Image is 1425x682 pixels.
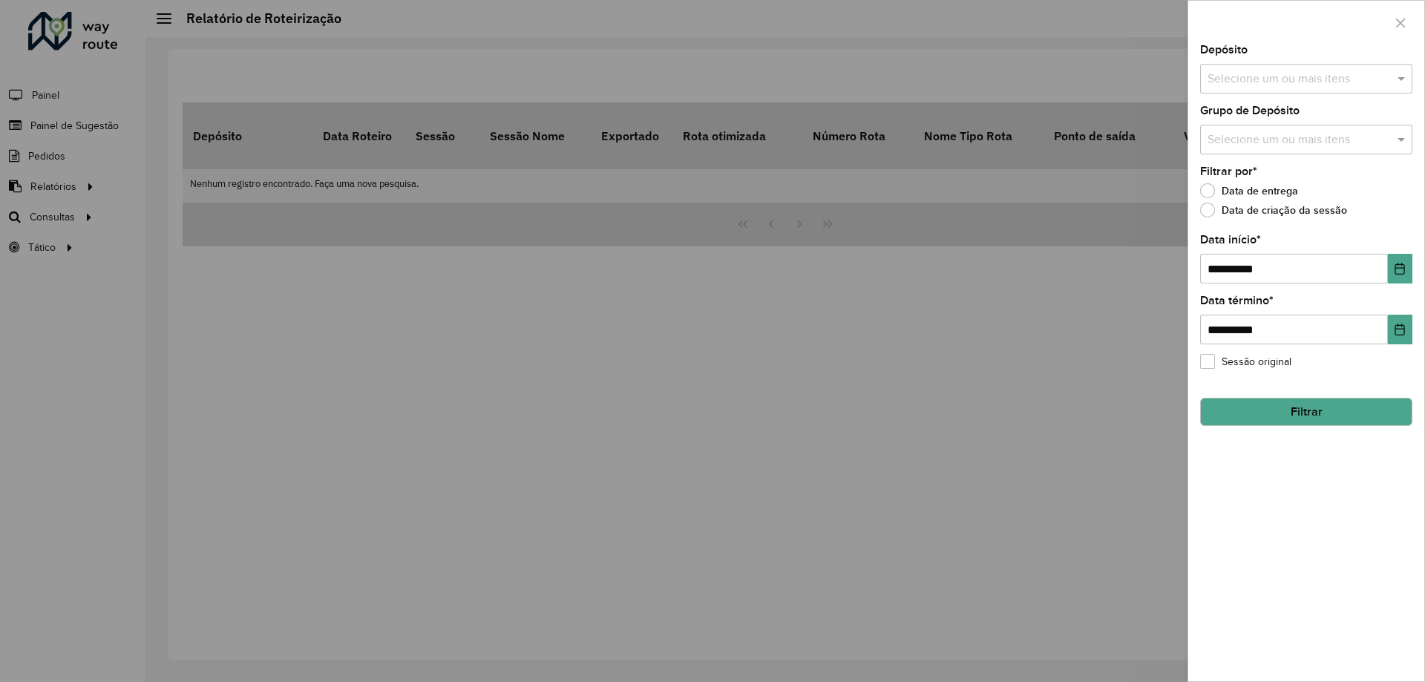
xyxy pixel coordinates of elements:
label: Data início [1200,231,1261,249]
label: Sessão original [1200,354,1291,370]
label: Grupo de Depósito [1200,102,1300,119]
button: Choose Date [1388,254,1412,283]
button: Choose Date [1388,315,1412,344]
label: Filtrar por [1200,163,1257,180]
button: Filtrar [1200,398,1412,426]
label: Data de entrega [1200,183,1298,198]
label: Data término [1200,292,1274,309]
label: Depósito [1200,41,1248,59]
label: Data de criação da sessão [1200,203,1347,217]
